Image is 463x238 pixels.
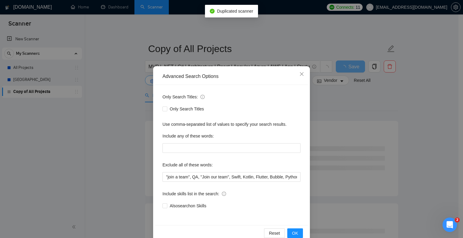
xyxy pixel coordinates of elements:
[210,9,215,14] span: check-circle
[162,121,301,128] div: Use comma-separated list of values to specify your search results.
[162,94,205,100] span: Only Search Titles:
[167,202,209,209] span: Also search on Skills
[162,73,301,80] div: Advanced Search Options
[294,66,310,82] button: Close
[217,9,253,14] span: Duplicated scanner
[222,192,226,196] span: info-circle
[443,218,457,232] iframe: Intercom live chat
[162,190,226,197] span: Include skills list in the search:
[200,95,205,99] span: info-circle
[269,230,280,236] span: Reset
[167,106,206,112] span: Only Search Titles
[455,218,460,222] span: 2
[299,72,304,76] span: close
[162,131,214,141] label: Include any of these words:
[287,228,303,238] button: OK
[264,228,285,238] button: Reset
[292,230,298,236] span: OK
[162,160,213,170] label: Exclude all of these words:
